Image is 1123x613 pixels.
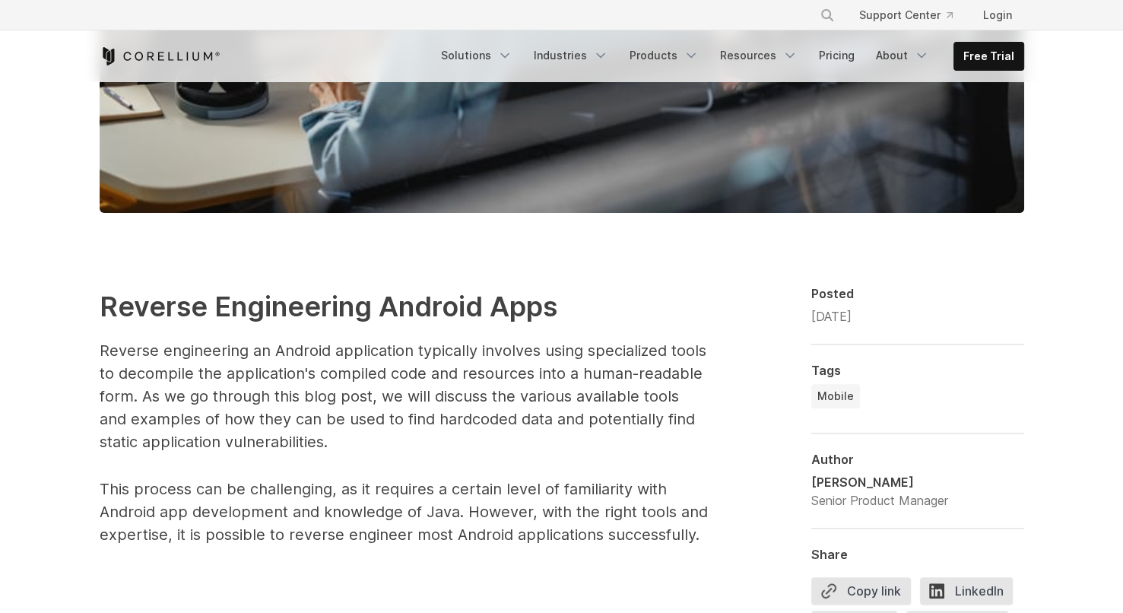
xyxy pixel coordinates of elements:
a: Mobile [811,384,860,408]
div: Navigation Menu [432,42,1024,71]
div: Senior Product Manager [811,491,948,510]
div: Tags [811,363,1024,378]
div: [PERSON_NAME] [811,473,948,491]
span: Mobile [817,389,854,404]
a: Solutions [432,42,522,69]
a: Free Trial [954,43,1023,70]
a: About [867,42,938,69]
a: Login [971,2,1024,29]
a: Pricing [810,42,864,69]
div: Share [811,547,1024,562]
div: Author [811,452,1024,467]
button: Search [814,2,841,29]
a: Industries [525,42,617,69]
p: This process can be challenging, as it requires a certain level of familiarity with Android app d... [100,478,708,546]
a: Corellium Home [100,47,220,65]
a: LinkedIn [920,577,1022,611]
span: LinkedIn [920,577,1013,605]
p: Reverse engineering an Android application typically involves using specialized tools to decompil... [100,339,708,453]
strong: Reverse Engineering Android Apps [100,290,557,323]
button: Copy link [811,577,911,605]
div: Posted [811,286,1024,301]
div: Navigation Menu [801,2,1024,29]
a: Products [620,42,708,69]
a: Support Center [847,2,965,29]
a: Resources [711,42,807,69]
span: [DATE] [811,309,852,324]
